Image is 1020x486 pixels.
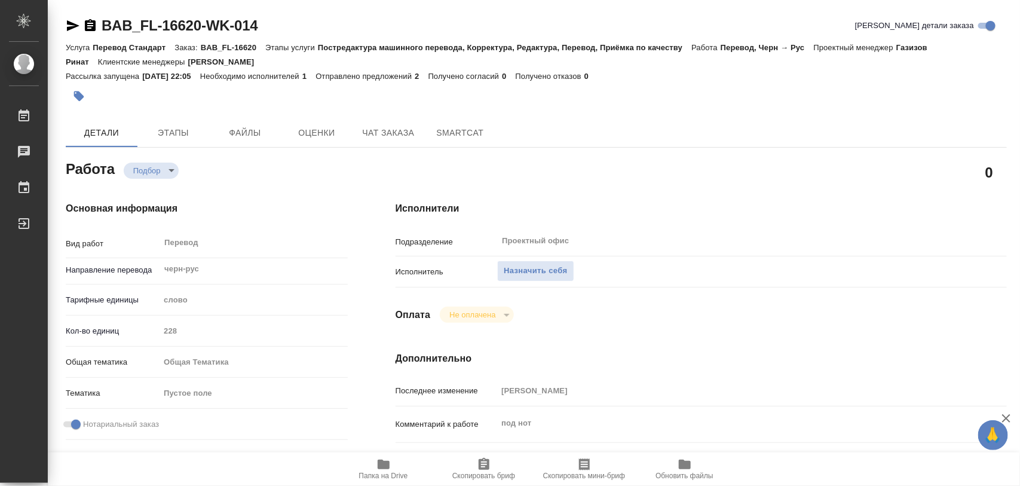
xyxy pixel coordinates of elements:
textarea: под нот [497,413,955,433]
div: Подбор [440,307,513,323]
button: 🙏 [978,420,1008,450]
span: [PERSON_NAME] детали заказа [855,20,974,32]
p: 0 [584,72,598,81]
p: 1 [302,72,316,81]
button: Папка на Drive [333,453,434,486]
h4: Основная информация [66,201,348,216]
p: Заказ: [174,43,200,52]
a: BAB_FL-16620-WK-014 [102,17,258,33]
p: Подразделение [396,236,498,248]
div: Общая Тематика [160,352,347,372]
button: Скопировать мини-бриф [534,453,635,486]
span: Скопировать бриф [452,472,515,480]
p: [DATE] 22:05 [142,72,200,81]
p: Направление перевода [66,264,160,276]
span: Файлы [216,126,274,140]
p: BAB_FL-16620 [201,43,265,52]
span: Скопировать мини-бриф [543,472,625,480]
button: Обновить файлы [635,453,735,486]
p: Перевод, Черн → Рус [721,43,814,52]
span: 🙏 [983,423,1003,448]
h2: Работа [66,157,115,179]
span: Папка на Drive [359,472,408,480]
p: Проектный менеджер [814,43,896,52]
p: Общая тематика [66,356,160,368]
span: Чат заказа [360,126,417,140]
div: слово [160,290,347,310]
span: Оценки [288,126,345,140]
p: Вид работ [66,238,160,250]
p: Кол-во единиц [66,325,160,337]
h4: Дополнительно [396,351,1007,366]
h4: Оплата [396,308,431,322]
div: Пустое поле [160,383,347,404]
p: Последнее изменение [396,385,498,397]
p: 2 [415,72,428,81]
p: 0 [502,72,515,81]
p: Услуга [66,43,93,52]
button: Скопировать бриф [434,453,534,486]
p: Клиентские менеджеры [98,57,188,66]
p: Постредактура машинного перевода, Корректура, Редактура, Перевод, Приёмка по качеству [318,43,691,52]
button: Добавить тэг [66,83,92,109]
span: SmartCat [431,126,489,140]
button: Скопировать ссылку [83,19,97,33]
input: Пустое поле [497,382,955,399]
p: Работа [691,43,721,52]
div: Пустое поле [164,387,333,399]
button: Назначить себя [497,261,574,282]
span: Назначить себя [504,264,567,278]
span: Этапы [145,126,202,140]
p: Тематика [66,387,160,399]
p: Отправлено предложений [316,72,415,81]
p: Этапы услуги [265,43,318,52]
p: Комментарий к работе [396,418,498,430]
h2: 0 [985,162,993,182]
p: Исполнитель [396,266,498,278]
p: Получено отказов [516,72,584,81]
h4: Исполнители [396,201,1007,216]
button: Не оплачена [446,310,499,320]
p: Необходимо исполнителей [200,72,302,81]
input: Пустое поле [160,322,347,340]
button: Скопировать ссылку для ЯМессенджера [66,19,80,33]
p: [PERSON_NAME] [188,57,264,66]
p: Перевод Стандарт [93,43,174,52]
p: Получено согласий [428,72,503,81]
button: Подбор [130,166,164,176]
div: Подбор [124,163,179,179]
p: Рассылка запущена [66,72,142,81]
span: Детали [73,126,130,140]
span: Обновить файлы [656,472,713,480]
p: Тарифные единицы [66,294,160,306]
span: Нотариальный заказ [83,418,159,430]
